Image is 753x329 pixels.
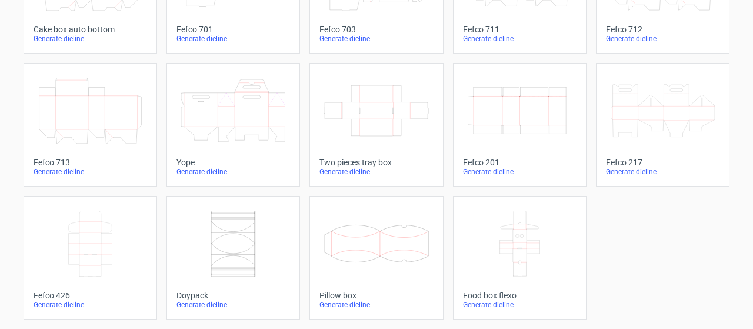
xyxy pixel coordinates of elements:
div: Generate dieline [319,34,433,44]
div: Food box flexo [463,291,577,300]
div: Generate dieline [319,167,433,177]
a: Fefco 426Generate dieline [24,196,157,320]
div: Fefco 711 [463,25,577,34]
div: Fefco 201 [463,158,577,167]
a: Fefco 713Generate dieline [24,63,157,187]
div: Generate dieline [176,167,290,177]
div: Fefco 217 [606,158,719,167]
div: Fefco 713 [34,158,147,167]
div: Fefco 712 [606,25,719,34]
div: Generate dieline [319,300,433,310]
div: Generate dieline [606,34,719,44]
div: Fefco 426 [34,291,147,300]
div: Generate dieline [34,167,147,177]
div: Generate dieline [463,34,577,44]
div: Generate dieline [606,167,719,177]
a: Fefco 201Generate dieline [453,63,587,187]
a: Fefco 217Generate dieline [596,63,729,187]
div: Doypack [176,291,290,300]
div: Fefco 703 [319,25,433,34]
div: Two pieces tray box [319,158,433,167]
a: DoypackGenerate dieline [166,196,300,320]
a: Pillow boxGenerate dieline [309,196,443,320]
div: Generate dieline [463,300,577,310]
div: Generate dieline [176,300,290,310]
a: Two pieces tray boxGenerate dieline [309,63,443,187]
div: Generate dieline [34,300,147,310]
a: YopeGenerate dieline [166,63,300,187]
div: Generate dieline [463,167,577,177]
div: Pillow box [319,291,433,300]
a: Food box flexoGenerate dieline [453,196,587,320]
div: Generate dieline [176,34,290,44]
div: Yope [176,158,290,167]
div: Cake box auto bottom [34,25,147,34]
div: Generate dieline [34,34,147,44]
div: Fefco 701 [176,25,290,34]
